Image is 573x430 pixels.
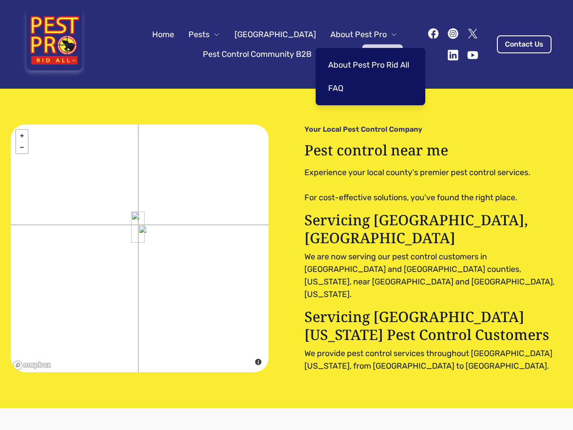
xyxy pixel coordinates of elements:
[21,11,87,78] img: Pest Pro Rid All
[331,44,359,64] a: Blog
[304,166,562,204] pre: Experience your local county's premier pest control services. For cost-effective solutions, you'v...
[229,25,321,44] a: [GEOGRAPHIC_DATA]
[16,130,28,142] a: Zoom in
[147,25,180,44] a: Home
[323,78,415,98] a: FAQ
[16,142,28,153] a: Zoom out
[304,211,562,247] p: Servicing [GEOGRAPHIC_DATA], [GEOGRAPHIC_DATA]
[304,125,422,134] p: Your Local Pest Control Company
[304,347,562,372] p: We provide pest control services throughout [GEOGRAPHIC_DATA][US_STATE], from [GEOGRAPHIC_DATA] t...
[323,55,415,75] a: About Pest Pro Rid All
[197,44,328,64] button: Pest Control Community B2B
[304,308,562,344] p: Servicing [GEOGRAPHIC_DATA][US_STATE] Pest Control Customers
[325,25,403,44] button: About Pest Pro
[497,35,552,53] a: Contact Us
[203,48,312,60] span: Pest Control Community B2B
[330,28,387,41] span: About Pest Pro
[183,25,226,44] button: Pests
[304,250,562,301] p: We are now serving our pest control customers in [GEOGRAPHIC_DATA] and [GEOGRAPHIC_DATA] counties...
[362,44,403,64] a: Contact
[304,141,562,159] h1: Pest control near me
[188,28,210,41] span: Pests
